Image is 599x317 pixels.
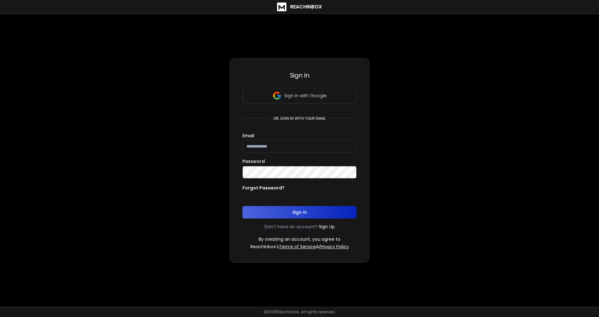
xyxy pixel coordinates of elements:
[290,3,322,11] h1: ReachInbox
[277,3,286,11] img: logo
[242,133,254,138] label: Email
[277,3,322,11] a: ReachInbox
[259,236,340,242] p: By creating an account, you agree to
[242,159,265,164] label: Password
[242,185,285,191] p: Forgot Password?
[265,224,318,230] p: Don't have an account?
[271,116,328,121] p: or, sign in with your email
[242,88,357,103] button: Sign in with Google
[319,224,335,230] a: Sign Up
[279,244,316,250] a: Terms of Service
[251,244,349,250] p: ReachInbox's &
[242,206,357,219] button: Sign In
[284,93,327,99] p: Sign in with Google
[264,309,335,314] p: © 2025 Reachinbox. All rights reserved.
[242,71,357,80] h3: Sign In
[319,244,349,250] a: Privacy Policy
